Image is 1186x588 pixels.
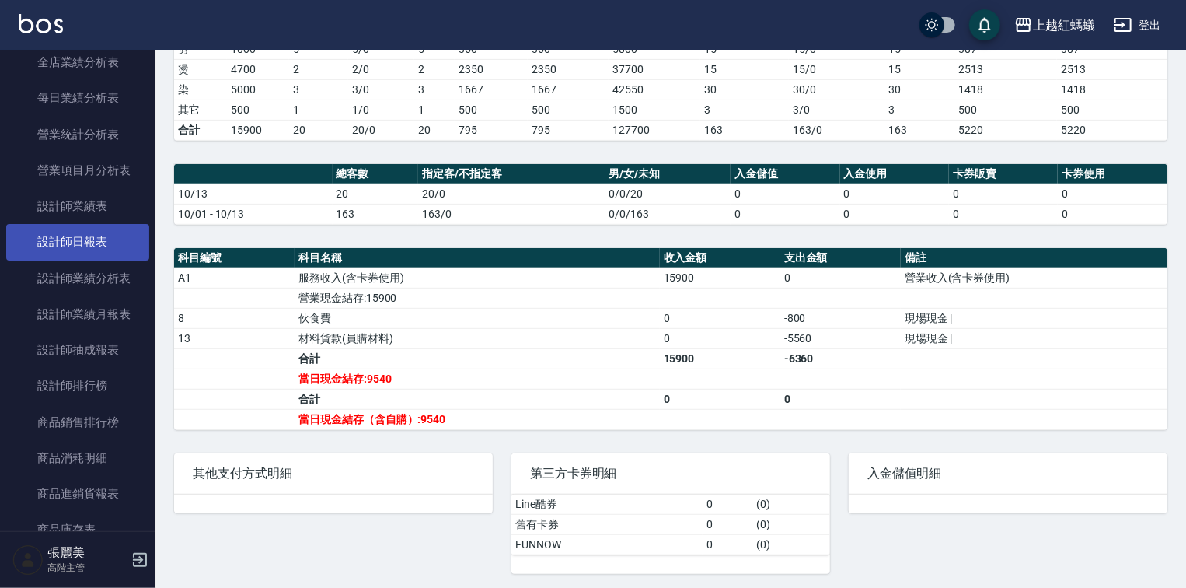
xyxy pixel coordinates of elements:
a: 設計師業績分析表 [6,261,149,296]
td: 15 / 0 [789,59,884,79]
td: 795 [455,120,528,140]
span: 入金儲值明細 [867,466,1149,481]
td: 染 [174,79,227,100]
td: 0/0/20 [605,184,731,204]
td: 2350 [455,59,528,79]
td: 合計 [295,348,660,369]
td: 0 [780,389,901,409]
td: 其它 [174,100,227,120]
td: 20 [414,120,455,140]
a: 商品庫存表 [6,512,149,548]
table: a dense table [511,495,830,555]
a: 設計師業績月報表 [6,296,149,332]
th: 科目編號 [174,248,295,268]
td: 1 [414,100,455,120]
td: 13 [174,328,295,348]
td: 163 [884,120,954,140]
td: 1667 [528,79,609,100]
a: 全店業績分析表 [6,44,149,80]
a: 商品銷售排行榜 [6,404,149,440]
td: 37700 [609,59,700,79]
img: Person [12,544,44,576]
td: 1418 [954,79,1057,100]
th: 總客數 [333,164,419,184]
td: 163/0 [789,120,884,140]
td: 0/0/163 [605,204,731,224]
td: 127700 [609,120,700,140]
span: 第三方卡券明細 [530,466,811,481]
td: 0 [1058,204,1167,224]
span: 其他支付方式明細 [193,466,474,481]
td: 1 / 0 [348,100,414,120]
td: 30 / 0 [789,79,884,100]
td: 4700 [227,59,289,79]
td: ( 0 ) [752,495,830,515]
div: 上越紅螞蟻 [1033,16,1095,35]
a: 設計師排行榜 [6,368,149,404]
td: 0 [780,268,901,288]
table: a dense table [174,248,1167,430]
td: 163 [333,204,419,224]
td: 燙 [174,59,227,79]
th: 男/女/未知 [605,164,731,184]
td: Line酷券 [511,495,703,515]
td: 0 [731,204,839,224]
td: 舊有卡券 [511,514,703,534]
th: 收入金額 [660,248,780,268]
td: 營業收入(含卡券使用) [901,268,1167,288]
img: Logo [19,14,63,33]
td: 0 [1058,184,1167,204]
th: 入金使用 [840,164,949,184]
td: 500 [1057,100,1167,120]
td: 20 [289,120,348,140]
td: 15 [700,59,789,79]
a: 商品消耗明細 [6,440,149,476]
td: 合計 [174,120,227,140]
td: FUNNOW [511,534,703,555]
td: 15 [884,59,954,79]
td: 0 [949,184,1058,204]
td: 1 [289,100,348,120]
a: 營業統計分析表 [6,117,149,152]
a: 設計師日報表 [6,224,149,260]
td: ( 0 ) [752,534,830,555]
th: 入金儲值 [731,164,839,184]
td: 現場現金 | [901,328,1167,348]
td: 合計 [295,389,660,409]
td: 20/0 [348,120,414,140]
td: 2 [414,59,455,79]
td: 10/13 [174,184,333,204]
a: 商品進銷貨報表 [6,476,149,512]
td: 0 [660,328,780,348]
td: 30 [700,79,789,100]
a: 每日業績分析表 [6,80,149,116]
td: 現場現金 | [901,308,1167,328]
td: 伙食費 [295,308,660,328]
td: 2513 [1057,59,1167,79]
td: 5000 [227,79,289,100]
td: 0 [949,204,1058,224]
td: -5560 [780,328,901,348]
td: 0 [660,308,780,328]
td: 15900 [660,268,780,288]
td: 20/0 [418,184,605,204]
td: 2 [289,59,348,79]
td: 163/0 [418,204,605,224]
h5: 張麗美 [47,545,127,561]
td: 8 [174,308,295,328]
td: 3 [884,100,954,120]
button: save [969,9,1000,40]
td: 0 [660,389,780,409]
td: 2350 [528,59,609,79]
td: 5220 [954,120,1057,140]
th: 卡券使用 [1058,164,1167,184]
th: 卡券販賣 [949,164,1058,184]
td: 3 / 0 [348,79,414,100]
td: 2 / 0 [348,59,414,79]
td: 0 [703,514,752,534]
td: 3 [289,79,348,100]
a: 設計師業績表 [6,188,149,224]
a: 設計師抽成報表 [6,332,149,368]
a: 營業項目月分析表 [6,152,149,188]
td: 當日現金結存:9540 [295,369,660,389]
